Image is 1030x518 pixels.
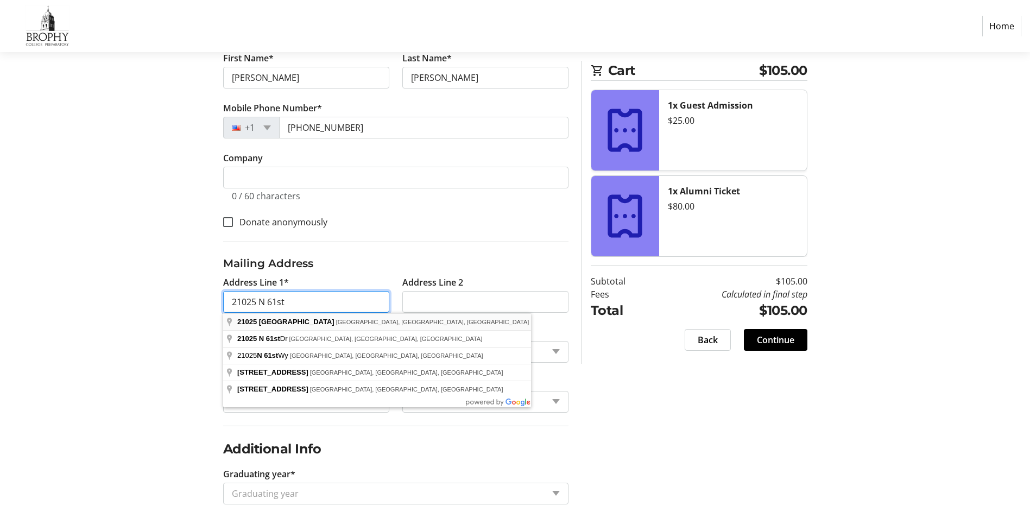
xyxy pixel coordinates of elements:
[310,386,503,393] span: [GEOGRAPHIC_DATA], [GEOGRAPHIC_DATA], [GEOGRAPHIC_DATA]
[237,368,308,376] span: [STREET_ADDRESS]
[223,291,389,313] input: Address
[608,61,760,80] span: Cart
[402,52,452,65] label: Last Name*
[237,318,257,326] span: 21025
[744,329,807,351] button: Continue
[757,333,794,346] span: Continue
[668,200,798,213] div: $80.00
[759,61,807,80] span: $105.00
[668,114,798,127] div: $25.00
[668,99,753,111] strong: 1x Guest Admission
[668,185,740,197] strong: 1x Alumni Ticket
[698,333,718,346] span: Back
[232,190,300,202] tr-character-limit: 0 / 60 characters
[653,275,807,288] td: $105.00
[237,351,290,359] span: 21025 Wy
[237,385,308,393] span: [STREET_ADDRESS]
[223,439,568,459] h2: Additional Info
[290,352,483,359] span: [GEOGRAPHIC_DATA], [GEOGRAPHIC_DATA], [GEOGRAPHIC_DATA]
[223,151,263,165] label: Company
[653,301,807,320] td: $105.00
[259,318,334,326] span: [GEOGRAPHIC_DATA]
[9,4,86,48] img: Brophy College Preparatory 's Logo
[223,276,289,289] label: Address Line 1*
[223,255,568,271] h3: Mailing Address
[257,351,278,359] span: N 61st
[223,52,274,65] label: First Name*
[591,301,653,320] td: Total
[233,216,327,229] label: Donate anonymously
[402,276,463,289] label: Address Line 2
[310,369,503,376] span: [GEOGRAPHIC_DATA], [GEOGRAPHIC_DATA], [GEOGRAPHIC_DATA]
[237,334,289,343] span: Dr
[223,102,322,115] label: Mobile Phone Number*
[653,288,807,301] td: Calculated in final step
[982,16,1021,36] a: Home
[336,319,529,325] span: [GEOGRAPHIC_DATA], [GEOGRAPHIC_DATA], [GEOGRAPHIC_DATA]
[685,329,731,351] button: Back
[591,275,653,288] td: Subtotal
[223,468,295,481] label: Graduating year*
[289,336,483,342] span: [GEOGRAPHIC_DATA], [GEOGRAPHIC_DATA], [GEOGRAPHIC_DATA]
[591,288,653,301] td: Fees
[279,117,568,138] input: (201) 555-0123
[237,334,280,343] span: 21025 N 61st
